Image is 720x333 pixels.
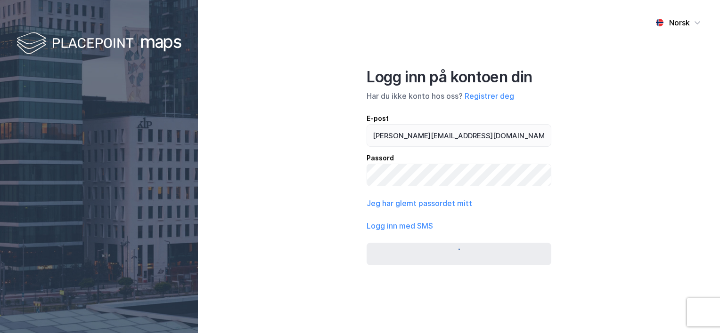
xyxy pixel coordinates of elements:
div: E-post [367,113,551,124]
div: Logg inn på kontoen din [367,68,551,87]
div: Har du ikke konto hos oss? [367,90,551,102]
div: Passord [367,152,551,164]
button: Jeg har glemt passordet mitt [367,198,472,209]
img: logo-white.f07954bde2210d2a523dddb988cd2aa7.svg [16,30,181,58]
button: Registrer deg [465,90,514,102]
div: Norsk [669,17,690,28]
button: Logg inn med SMS [367,220,433,231]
